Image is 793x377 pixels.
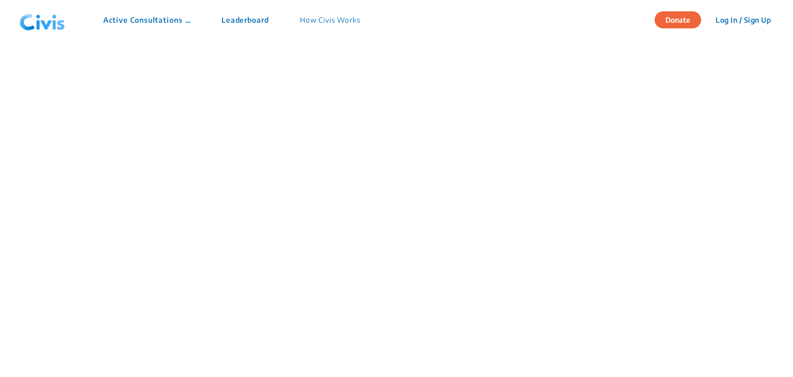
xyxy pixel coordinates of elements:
[103,14,191,25] p: Active Consultations
[15,5,69,36] img: navlogo.png
[655,11,701,28] button: Donate
[709,12,778,28] button: Log In / Sign Up
[655,14,709,24] a: Donate
[300,14,360,25] p: How Civis Works
[221,14,269,25] p: Leaderboard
